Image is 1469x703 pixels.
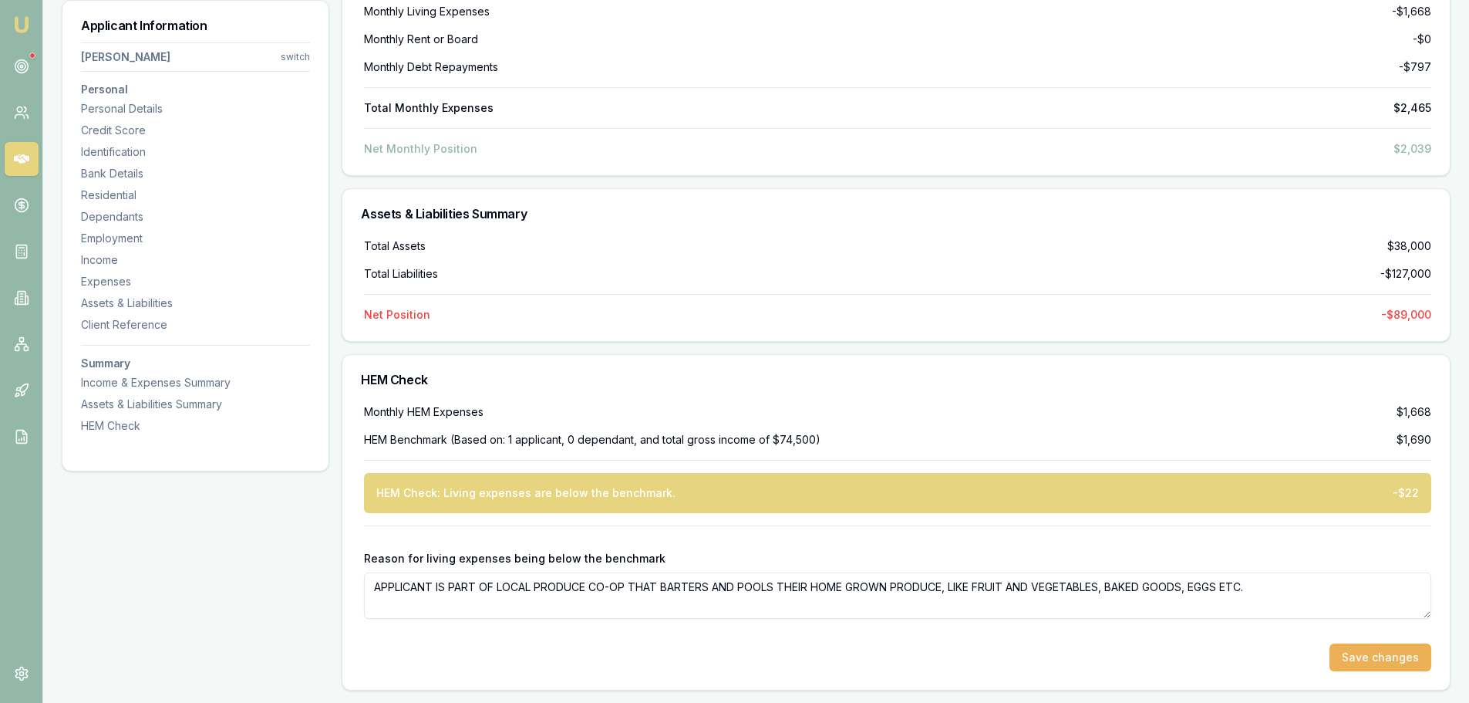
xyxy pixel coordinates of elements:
div: Employment [81,231,310,246]
div: switch [281,51,310,63]
div: -$797 [1399,59,1431,75]
button: Save changes [1329,644,1431,671]
div: HEM Check: Living expenses are below the benchmark. [376,485,676,501]
div: Client Reference [81,317,310,333]
h3: Summary [81,358,310,369]
div: Net Monthly Position [364,141,477,157]
div: Bank Details [81,166,310,181]
div: Monthly Living Expenses [364,4,490,19]
div: -$127,000 [1380,266,1431,282]
div: Monthly Rent or Board [364,32,478,47]
h3: Applicant Information [81,19,310,32]
div: $2,465 [1393,100,1431,116]
div: Total Assets [364,238,426,254]
div: Income & Expenses Summary [81,375,310,390]
div: Dependants [81,209,310,225]
h3: HEM Check [361,373,1431,386]
div: -$0 [1413,32,1431,47]
div: Residential [81,188,310,203]
div: HEM Benchmark (Based on: 1 applicant, 0 dependant, and total gross income of $74,500) [364,432,820,448]
textarea: APPLICANT IS PART OF LOCAL PRODUCE CO-OP THAT BARTERS AND POOLS THEIR HOME GROWN PRODUCE, LIKE FR... [364,573,1431,619]
div: Net Position [364,307,430,323]
h3: Assets & Liabilities Summary [361,208,1431,220]
div: -$1,668 [1392,4,1431,19]
label: Reason for living expenses being below the benchmark [364,552,665,565]
div: Assets & Liabilities [81,296,310,311]
div: $1,690 [1397,432,1431,448]
div: Expenses [81,274,310,289]
div: Identification [81,144,310,160]
div: Total Liabilities [364,266,438,282]
div: Income [81,252,310,268]
div: Monthly HEM Expenses [364,404,483,420]
div: Monthly Debt Repayments [364,59,498,75]
div: $2,039 [1393,141,1431,157]
div: Total Monthly Expenses [364,100,494,116]
div: $1,668 [1397,404,1431,420]
div: [PERSON_NAME] [81,49,170,65]
div: -$89,000 [1381,307,1431,323]
img: emu-icon-u.png [12,15,31,34]
div: Credit Score [81,123,310,138]
div: -$22 [1393,485,1419,501]
h3: Personal [81,84,310,95]
div: Personal Details [81,101,310,117]
div: $38,000 [1387,238,1431,254]
div: HEM Check [81,418,310,434]
div: Assets & Liabilities Summary [81,397,310,412]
